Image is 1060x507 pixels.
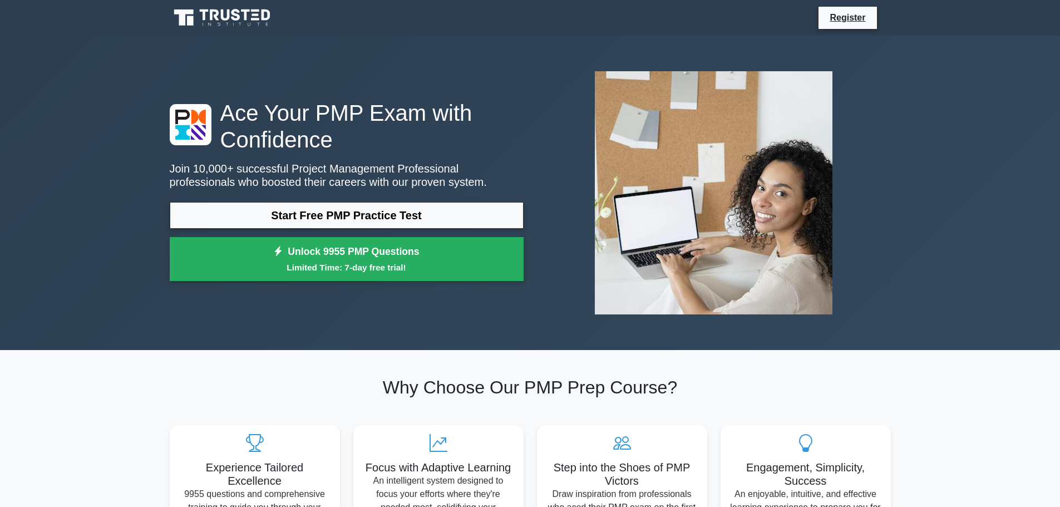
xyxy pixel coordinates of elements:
a: Start Free PMP Practice Test [170,202,524,229]
small: Limited Time: 7-day free trial! [184,261,510,274]
a: Register [823,11,872,24]
p: Join 10,000+ successful Project Management Professional professionals who boosted their careers w... [170,162,524,189]
h5: Step into the Shoes of PMP Victors [546,461,698,488]
a: Unlock 9955 PMP QuestionsLimited Time: 7-day free trial! [170,237,524,282]
h5: Focus with Adaptive Learning [362,461,515,474]
h5: Engagement, Simplicity, Success [729,461,882,488]
h1: Ace Your PMP Exam with Confidence [170,100,524,153]
h2: Why Choose Our PMP Prep Course? [170,377,891,398]
h5: Experience Tailored Excellence [179,461,331,488]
